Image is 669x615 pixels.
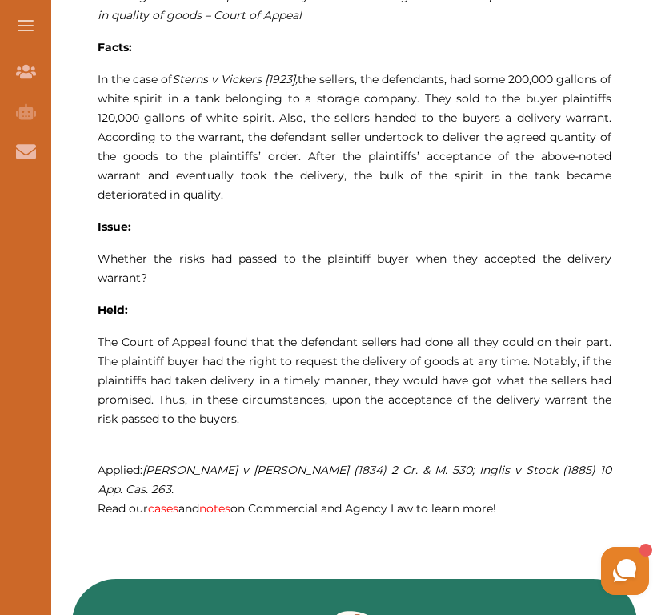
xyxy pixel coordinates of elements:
span: Applied: [98,463,611,496]
strong: Held: [98,303,128,317]
span: Read our and on Commercial and Agency Law to learn more! [98,501,496,516]
a: cases [148,501,178,516]
span: Sterns v Vickers [1923] [172,72,295,86]
a: notes [199,501,230,516]
iframe: HelpCrunch [285,543,653,599]
strong: Facts: [98,40,132,54]
em: , [172,72,298,86]
strong: Issue: [98,219,131,234]
em: [PERSON_NAME] v [PERSON_NAME] (1834) 2 Cr. & M. 530; Inglis v Stock (1885) 10 App. Cas. 263. [98,463,611,496]
span: In the case of the sellers, the defendants, had some 200,000 gallons of white spirit in a tank be... [98,72,611,202]
span: – Court of Appeal [205,8,302,22]
span: Whether the risks had passed to the plaintiff buyer when they accepted the delivery warrant? [98,251,611,285]
span: The Court of Appeal found that the defendant sellers had done all they could on their part. The p... [98,335,611,426]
